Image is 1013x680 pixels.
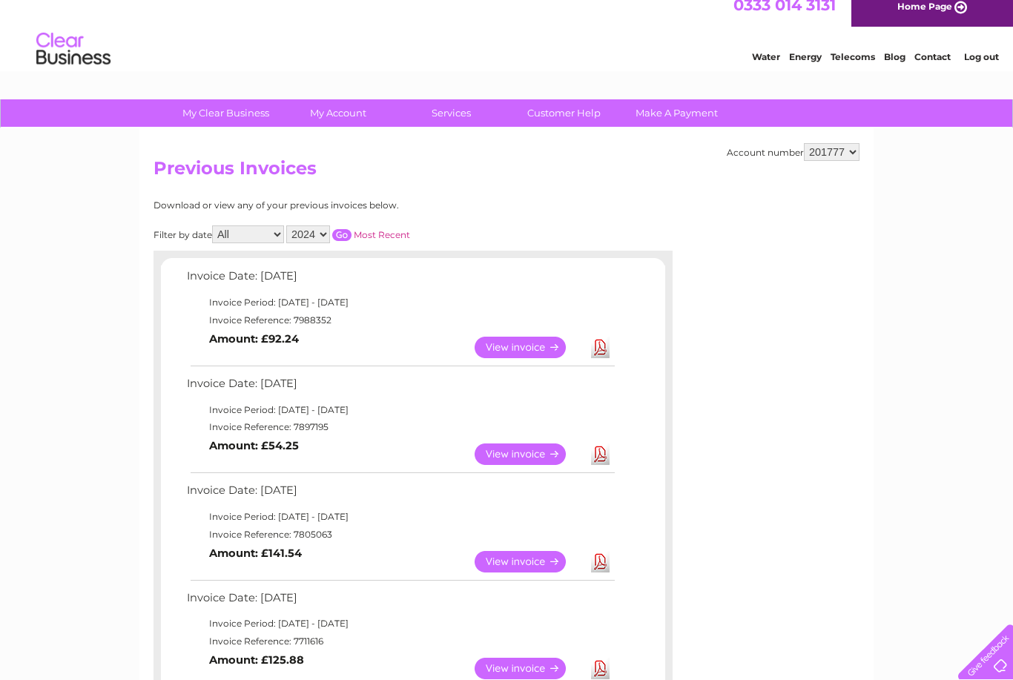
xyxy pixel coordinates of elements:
[157,8,858,72] div: Clear Business is a trading name of Verastar Limited (registered in [GEOGRAPHIC_DATA] No. 3667643...
[183,481,617,508] td: Invoice Date: [DATE]
[183,401,617,419] td: Invoice Period: [DATE] - [DATE]
[831,63,875,74] a: Telecoms
[475,443,584,465] a: View
[183,311,617,329] td: Invoice Reference: 7988352
[183,294,617,311] td: Invoice Period: [DATE] - [DATE]
[733,7,836,26] a: 0333 014 3131
[727,143,859,161] div: Account number
[475,337,584,358] a: View
[183,526,617,544] td: Invoice Reference: 7805063
[36,39,111,84] img: logo.png
[591,443,610,465] a: Download
[390,99,512,127] a: Services
[183,633,617,650] td: Invoice Reference: 7711616
[183,588,617,615] td: Invoice Date: [DATE]
[183,418,617,436] td: Invoice Reference: 7897195
[209,332,299,346] b: Amount: £92.24
[884,63,905,74] a: Blog
[183,266,617,294] td: Invoice Date: [DATE]
[183,615,617,633] td: Invoice Period: [DATE] - [DATE]
[183,508,617,526] td: Invoice Period: [DATE] - [DATE]
[154,200,543,211] div: Download or view any of your previous invoices below.
[183,374,617,401] td: Invoice Date: [DATE]
[165,99,287,127] a: My Clear Business
[154,225,543,243] div: Filter by date
[475,551,584,572] a: View
[591,337,610,358] a: Download
[591,551,610,572] a: Download
[354,229,410,240] a: Most Recent
[789,63,822,74] a: Energy
[752,63,780,74] a: Water
[209,547,302,560] b: Amount: £141.54
[209,653,304,667] b: Amount: £125.88
[209,439,299,452] b: Amount: £54.25
[154,158,859,186] h2: Previous Invoices
[277,99,400,127] a: My Account
[964,63,999,74] a: Log out
[475,658,584,679] a: View
[914,63,951,74] a: Contact
[616,99,738,127] a: Make A Payment
[591,658,610,679] a: Download
[503,99,625,127] a: Customer Help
